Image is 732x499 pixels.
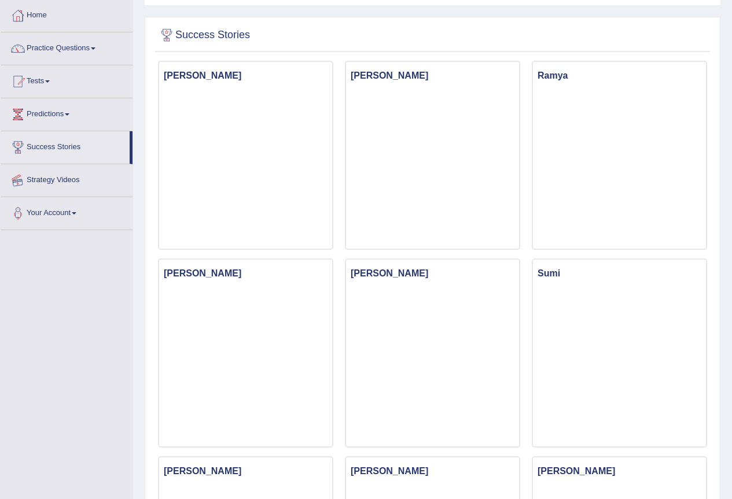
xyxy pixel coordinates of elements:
[1,197,133,226] a: Your Account
[533,463,706,479] h3: [PERSON_NAME]
[158,27,250,44] h2: Success Stories
[346,68,519,84] h3: [PERSON_NAME]
[1,65,133,94] a: Tests
[346,463,519,479] h3: [PERSON_NAME]
[1,98,133,127] a: Predictions
[1,32,133,61] a: Practice Questions
[346,265,519,282] h3: [PERSON_NAME]
[159,265,332,282] h3: [PERSON_NAME]
[159,68,332,84] h3: [PERSON_NAME]
[1,131,130,160] a: Success Stories
[159,463,332,479] h3: [PERSON_NAME]
[533,265,706,282] h3: Sumi
[1,164,133,193] a: Strategy Videos
[533,68,706,84] h3: Ramya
